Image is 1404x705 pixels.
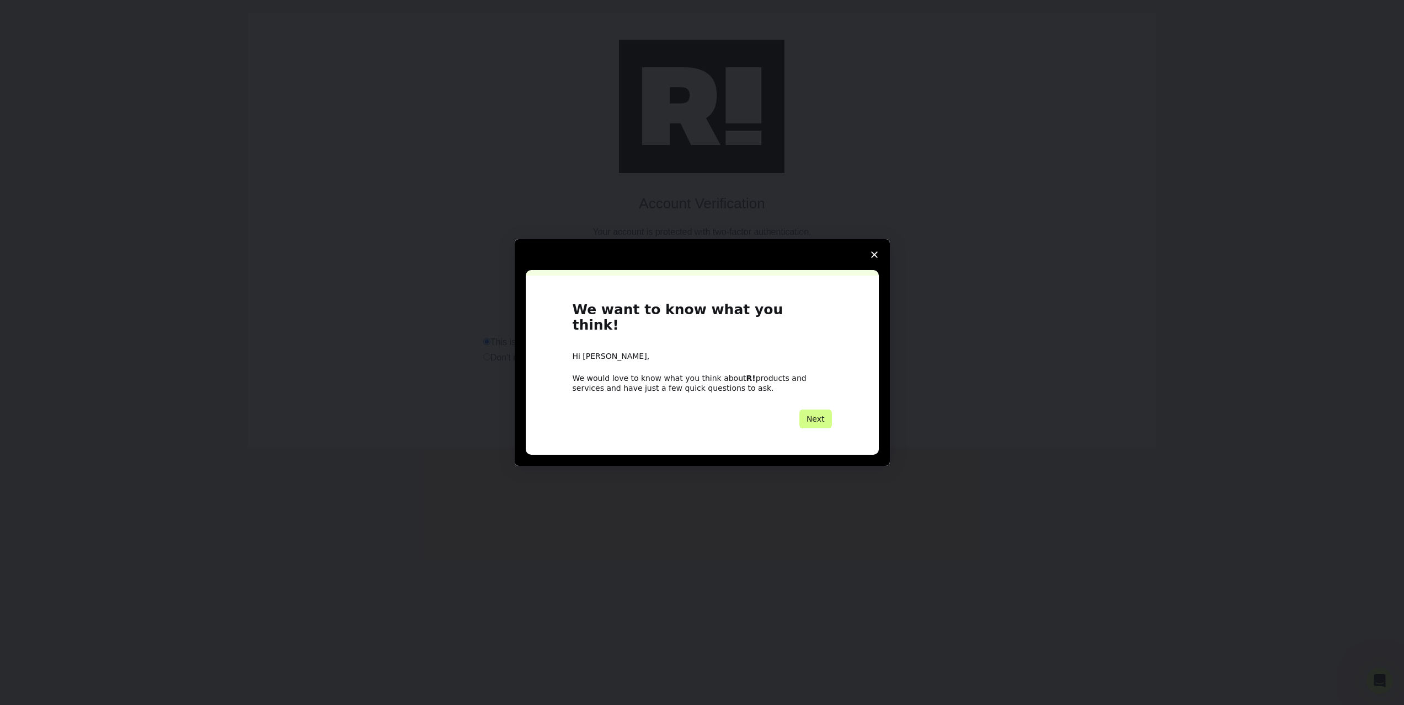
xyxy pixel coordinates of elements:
[799,410,832,428] button: Next
[573,373,832,393] div: We would love to know what you think about products and services and have just a few quick questi...
[573,351,832,362] div: Hi [PERSON_NAME],
[573,302,832,340] h1: We want to know what you think!
[746,374,756,383] b: R!
[859,239,890,270] span: Close survey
